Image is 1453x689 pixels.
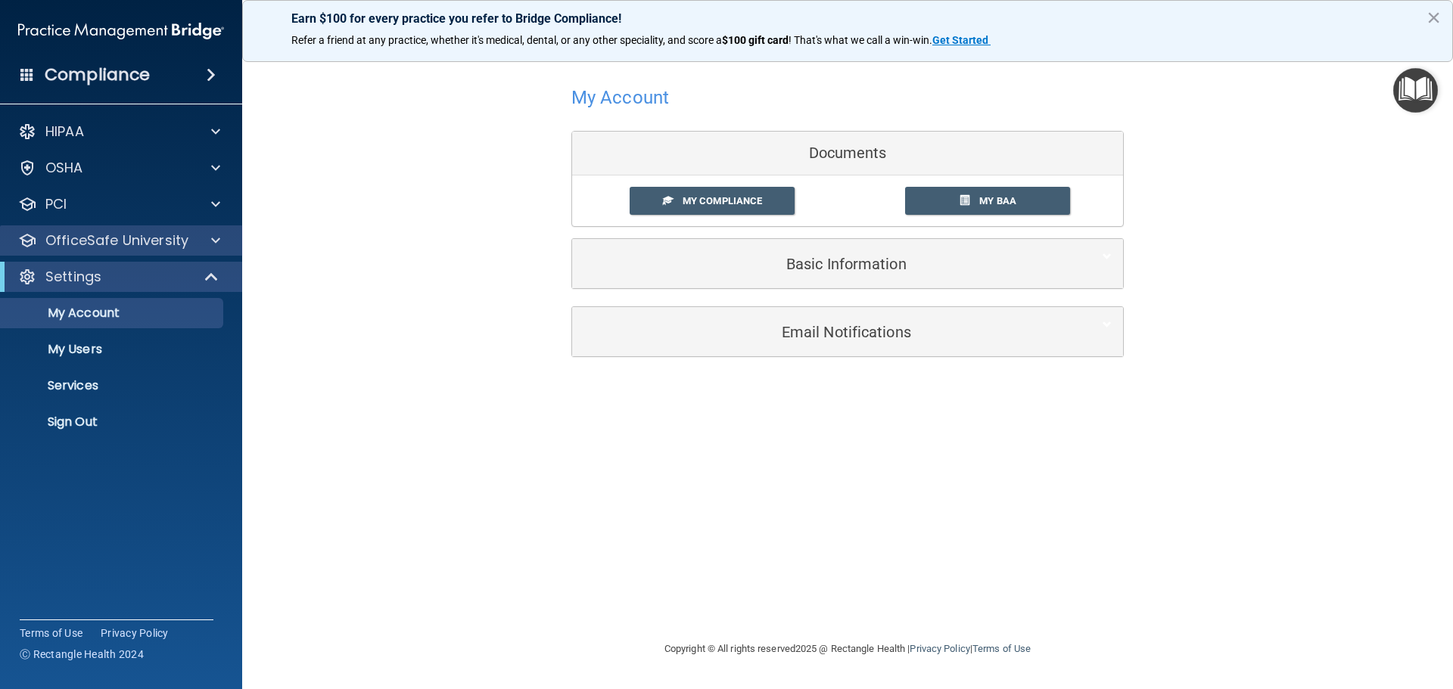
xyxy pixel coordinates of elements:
[18,231,220,250] a: OfficeSafe University
[20,625,82,641] a: Terms of Use
[1393,68,1438,113] button: Open Resource Center
[583,315,1112,349] a: Email Notifications
[571,625,1124,673] div: Copyright © All rights reserved 2025 @ Rectangle Health | |
[18,268,219,286] a: Settings
[10,342,216,357] p: My Users
[722,34,789,46] strong: $100 gift card
[18,159,220,177] a: OSHA
[583,324,1066,340] h5: Email Notifications
[45,64,150,85] h4: Compliance
[18,16,224,46] img: PMB logo
[45,123,84,141] p: HIPAA
[45,231,188,250] p: OfficeSafe University
[571,88,669,107] h4: My Account
[18,195,220,213] a: PCI
[572,132,1123,175] div: Documents
[291,11,1404,26] p: Earn $100 for every practice you refer to Bridge Compliance!
[972,643,1031,654] a: Terms of Use
[10,414,216,430] p: Sign Out
[18,123,220,141] a: HIPAA
[910,643,969,654] a: Privacy Policy
[20,647,144,662] span: Ⓒ Rectangle Health 2024
[45,268,101,286] p: Settings
[101,625,169,641] a: Privacy Policy
[45,195,67,213] p: PCI
[45,159,83,177] p: OSHA
[932,34,991,46] a: Get Started
[291,34,722,46] span: Refer a friend at any practice, whether it's medical, dental, or any other speciality, and score a
[583,256,1066,272] h5: Basic Information
[10,306,216,321] p: My Account
[979,195,1016,206] span: My BAA
[10,378,216,393] p: Services
[789,34,932,46] span: ! That's what we call a win-win.
[932,34,988,46] strong: Get Started
[683,195,762,206] span: My Compliance
[583,247,1112,281] a: Basic Information
[1427,5,1441,29] button: Close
